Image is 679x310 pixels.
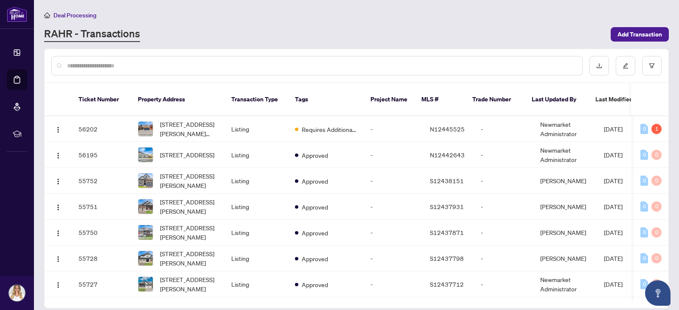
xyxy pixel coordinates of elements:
span: Requires Additional Docs [302,125,357,134]
span: S12437871 [430,229,464,236]
div: 0 [651,201,662,212]
span: N12442643 [430,151,465,159]
span: S12437712 [430,280,464,288]
span: [DATE] [604,177,623,184]
th: Trade Number [466,83,525,116]
img: thumbnail-img [138,148,153,162]
th: Last Updated By [525,83,589,116]
div: 0 [651,279,662,289]
td: [PERSON_NAME] [533,194,597,220]
span: [STREET_ADDRESS][PERSON_NAME] [160,275,218,293]
span: [STREET_ADDRESS][PERSON_NAME] [160,197,218,216]
span: Approved [302,228,328,237]
td: - [364,116,423,142]
img: thumbnail-img [138,225,153,240]
span: Approved [302,151,328,160]
span: filter [649,63,655,69]
td: Listing [224,271,288,297]
img: Logo [55,204,62,211]
div: 0 [640,227,648,237]
img: Logo [55,152,62,159]
span: [STREET_ADDRESS][PERSON_NAME] [160,223,218,242]
div: 0 [651,227,662,237]
span: Deal Processing [53,11,96,19]
td: [PERSON_NAME] [533,246,597,271]
span: [DATE] [604,280,623,288]
td: - [364,194,423,220]
div: 0 [651,150,662,160]
td: - [474,220,533,246]
td: Newmarket Administrator [533,271,597,297]
a: RAHR - Transactions [44,27,140,42]
td: 55752 [72,168,131,194]
img: thumbnail-img [138,251,153,265]
div: 0 [640,176,648,186]
td: 55750 [72,220,131,246]
td: Newmarket Administrator [533,142,597,168]
th: Ticket Number [72,83,131,116]
span: Add Transaction [617,28,662,41]
button: Add Transaction [611,27,669,42]
div: 0 [640,124,648,134]
button: Logo [51,122,65,136]
img: thumbnail-img [138,199,153,214]
img: Logo [55,230,62,237]
div: 0 [640,279,648,289]
th: Last Modified Date [589,83,665,116]
img: thumbnail-img [138,173,153,188]
td: Newmarket Administrator [533,116,597,142]
td: 55751 [72,194,131,220]
span: Last Modified Date [595,95,647,104]
td: 55728 [72,246,131,271]
td: - [364,220,423,246]
td: - [474,116,533,142]
div: 1 [651,124,662,134]
span: [STREET_ADDRESS][PERSON_NAME] [160,171,218,190]
span: [STREET_ADDRESS][PERSON_NAME] [160,249,218,268]
button: Logo [51,148,65,162]
td: 56202 [72,116,131,142]
td: - [474,246,533,271]
img: Logo [55,256,62,263]
td: Listing [224,142,288,168]
span: Approved [302,202,328,212]
td: - [364,142,423,168]
span: download [596,63,602,69]
span: [STREET_ADDRESS] [160,150,214,159]
button: Logo [51,277,65,291]
span: Approved [302,280,328,289]
span: home [44,12,50,18]
img: Logo [55,178,62,185]
span: Approved [302,176,328,186]
button: edit [616,56,635,75]
th: Property Address [131,83,224,116]
span: [DATE] [604,254,623,262]
span: N12445525 [430,125,465,133]
button: Logo [51,226,65,239]
td: [PERSON_NAME] [533,220,597,246]
button: download [589,56,609,75]
td: [PERSON_NAME] [533,168,597,194]
td: Listing [224,194,288,220]
button: Open asap [645,280,671,306]
div: 0 [651,176,662,186]
td: - [474,168,533,194]
th: Tags [288,83,364,116]
td: 56195 [72,142,131,168]
span: edit [623,63,628,69]
button: filter [642,56,662,75]
span: [DATE] [604,203,623,210]
th: MLS # [415,83,466,116]
th: Project Name [364,83,415,116]
td: Listing [224,116,288,142]
td: 55727 [72,271,131,297]
img: thumbnail-img [138,277,153,291]
td: - [474,194,533,220]
div: 0 [651,253,662,263]
span: [DATE] [604,125,623,133]
span: [DATE] [604,229,623,236]
button: Logo [51,251,65,265]
td: Listing [224,220,288,246]
span: [STREET_ADDRESS][PERSON_NAME][PERSON_NAME] [160,120,218,138]
img: thumbnail-img [138,122,153,136]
